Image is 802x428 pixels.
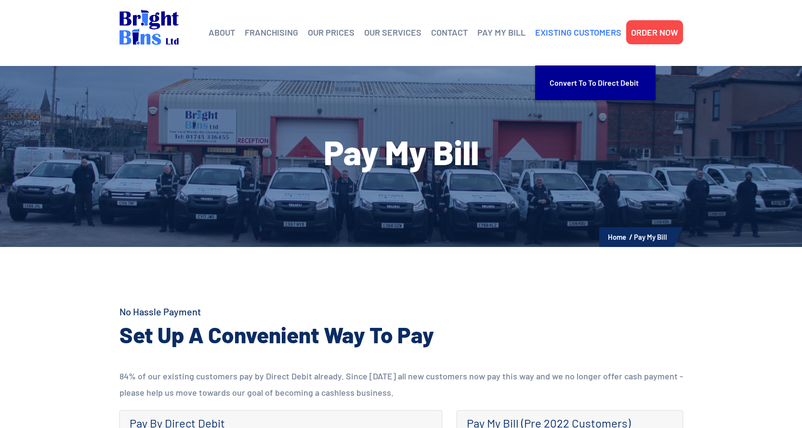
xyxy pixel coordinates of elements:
[631,25,678,39] a: ORDER NOW
[245,25,298,39] a: FRANCHISING
[535,25,621,39] a: EXISTING CUSTOMERS
[550,70,641,95] a: Convert to To Direct Debit
[119,320,481,349] h2: Set Up A Convenient Way To Pay
[119,135,683,169] h1: Pay My Bill
[431,25,468,39] a: CONTACT
[308,25,355,39] a: OUR PRICES
[119,305,481,318] h4: No Hassle Payment
[119,368,683,401] p: 84% of our existing customers pay by Direct Debit already. Since [DATE] all new customers now pay...
[364,25,421,39] a: OUR SERVICES
[209,25,235,39] a: ABOUT
[608,233,626,241] a: Home
[634,231,667,243] li: Pay My Bill
[477,25,526,39] a: PAY MY BILL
